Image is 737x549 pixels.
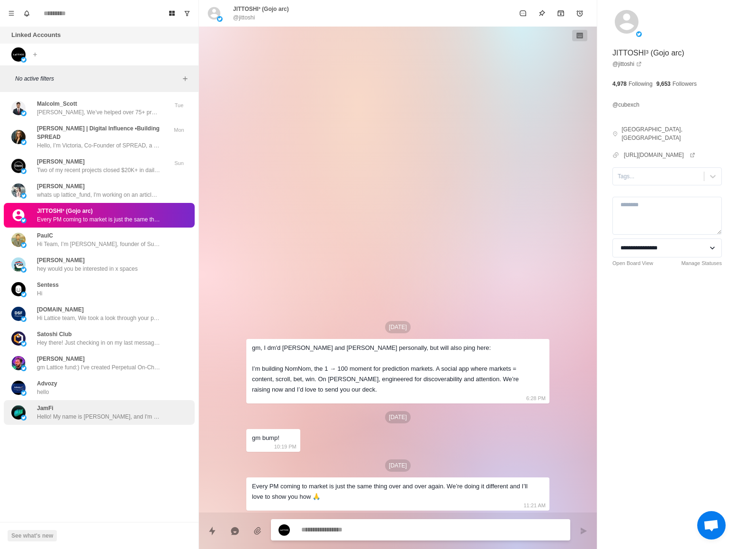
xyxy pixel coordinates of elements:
img: picture [11,257,26,272]
img: picture [11,183,26,198]
p: JITTOSHI³ (Gojo arc) [612,47,684,59]
img: picture [11,356,26,370]
p: @jittoshi [233,13,255,22]
a: Manage Statuses [681,259,722,267]
img: picture [11,381,26,395]
p: Malcolm_Scott [37,100,77,108]
a: [URL][DOMAIN_NAME] [624,151,695,159]
p: Following [629,80,653,88]
p: Linked Accounts [11,30,61,40]
img: picture [11,101,26,115]
img: picture [11,233,26,247]
button: See what's new [8,530,57,541]
div: gm, I dm'd [PERSON_NAME] and [PERSON_NAME] personally, but will also ping here: I’m building NomN... [252,343,529,395]
img: picture [21,218,27,223]
img: picture [217,16,223,22]
button: Add account [29,49,41,60]
p: Hello, I’m Victoria, Co-Founder of SPREAD, a global digital influence agency that has empowered c... [37,141,160,150]
img: picture [21,316,27,322]
img: picture [21,57,27,63]
p: @cubexch [612,100,639,110]
p: Followers [673,80,697,88]
p: JITTOSHI³ (Gojo arc) [37,207,93,215]
p: [PERSON_NAME] [37,157,85,166]
p: 11:21 AM [524,500,546,511]
p: 9,653 [656,80,671,88]
p: [PERSON_NAME], We’ve helped over 75+ projects such as: - @Helio_pay who were acquired for $175M b... [37,108,160,117]
button: Mark as unread [513,4,532,23]
a: Open Board View [612,259,653,267]
img: picture [21,415,27,421]
p: whats up lattice_fund, I'm working on an article called "People Shaping The Future" for @a16z and... [37,191,160,199]
button: Archive [551,4,570,23]
p: hello [37,388,49,396]
p: Hello! My name is [PERSON_NAME], and I'm one of the project managers at [URL][DOMAIN_NAME] Our pr... [37,412,160,421]
button: Send message [574,522,593,540]
img: picture [11,331,26,346]
img: picture [21,110,27,116]
p: PaulC [37,231,53,240]
p: [GEOGRAPHIC_DATA], [GEOGRAPHIC_DATA] [622,125,722,142]
img: picture [11,159,26,173]
p: [DOMAIN_NAME] [37,305,84,314]
img: picture [11,47,26,62]
img: picture [21,168,27,174]
p: [PERSON_NAME] [37,182,85,191]
img: picture [21,390,27,396]
p: Sentess [37,281,59,289]
div: Every PM coming to market is just the same thing over and over again. We’re doing it different an... [252,481,529,502]
p: No active filters [15,74,180,83]
img: picture [21,193,27,199]
p: Hey there! Just checking in on my last message. Still hoping to have you as guests for an X Space. [37,339,160,347]
p: JITTOSHI³ (Gojo arc) [233,5,289,13]
div: Open chat [697,511,726,540]
button: Add filters [180,73,191,84]
button: Quick replies [203,522,222,540]
img: picture [21,341,27,347]
button: Add reminder [570,4,589,23]
p: 4,978 [612,80,627,88]
p: [PERSON_NAME] [37,256,85,265]
img: picture [11,130,26,144]
button: Menu [4,6,19,21]
p: Every PM coming to market is just the same thing over and over again. We’re doing it different an... [37,215,160,224]
p: [PERSON_NAME] | Digital Influence •Building SPREAD [37,124,167,141]
img: picture [21,366,27,371]
p: Two of my recent projects closed $20K+ in daily tranches, all from long-term backers. If we can g... [37,166,160,174]
img: picture [21,267,27,273]
p: Hi Lattice team, We took a look through your profile and site it’s clear you deeply understand wh... [37,314,160,322]
p: 6:28 PM [526,393,546,403]
p: Mon [167,126,191,134]
p: [PERSON_NAME] [37,355,85,363]
p: hey would you be interested in x spaces [37,265,138,273]
img: picture [21,292,27,297]
button: Board View [164,6,180,21]
p: Sun [167,159,191,167]
p: 10:19 PM [274,441,297,452]
p: Hi [37,289,42,298]
button: Add media [248,522,267,540]
img: picture [21,242,27,248]
div: gm bump! [252,433,279,443]
img: picture [636,31,642,37]
img: picture [21,139,27,145]
button: Show unread conversations [180,6,195,21]
a: @jittoshi [612,60,642,68]
p: gm Lattice fund:) I've created Perpetual On‑Chain Sentiment Markets at Hyperliquid Community Hack... [37,363,160,372]
img: picture [11,405,26,420]
p: Advozy [37,379,57,388]
p: Hi Team, I’m [PERSON_NAME], founder of SuperSafe, a next-gen non-custodial wallet built for mass ... [37,240,160,248]
button: Pin [532,4,551,23]
img: picture [279,524,290,536]
img: picture [11,307,26,321]
p: Tue [167,101,191,110]
p: JamFi [37,404,54,412]
p: [DATE] [385,411,411,423]
button: Reply with AI [225,522,244,540]
p: [DATE] [385,321,411,333]
img: picture [11,282,26,296]
p: [DATE] [385,459,411,472]
button: Notifications [19,6,34,21]
p: Satoshi Club [37,330,72,339]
